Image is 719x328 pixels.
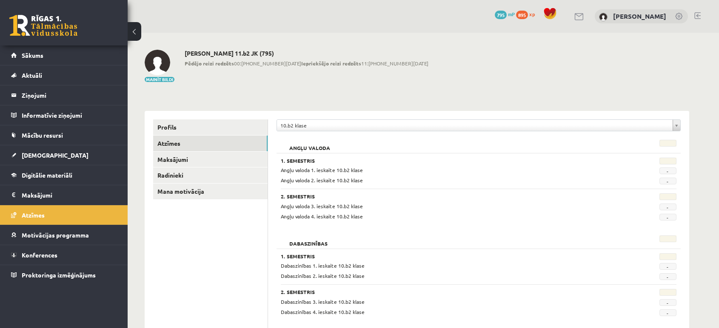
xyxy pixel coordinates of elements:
[11,265,117,285] a: Proktoringa izmēģinājums
[22,85,117,105] legend: Ziņojumi
[659,214,676,221] span: -
[153,167,268,183] a: Radinieki
[11,205,117,225] a: Atzīmes
[22,105,117,125] legend: Informatīvie ziņojumi
[22,151,88,159] span: [DEMOGRAPHIC_DATA]
[11,45,117,65] a: Sākums
[281,177,363,184] span: Angļu valoda 2. ieskaite 10.b2 klase
[22,271,96,279] span: Proktoringa izmēģinājums
[281,140,339,148] h2: Angļu valoda
[281,253,608,259] h3: 1. Semestris
[281,262,365,269] span: Dabaszinības 1. ieskaite 10.b2 klase
[185,50,428,57] h2: [PERSON_NAME] 11.b2 JK (795)
[22,131,63,139] span: Mācību resursi
[659,309,676,316] span: -
[22,171,72,179] span: Digitālie materiāli
[11,145,117,165] a: [DEMOGRAPHIC_DATA]
[185,59,428,67] span: 00:[PHONE_NUMBER][DATE] 11:[PHONE_NUMBER][DATE]
[145,77,174,82] button: Mainīt bildi
[281,298,365,305] span: Dabaszinības 3. ieskaite 10.b2 klase
[11,65,117,85] a: Aktuāli
[529,11,535,17] span: xp
[281,158,608,164] h3: 1. Semestris
[277,120,680,131] a: 10.b2 klase
[11,105,117,125] a: Informatīvie ziņojumi
[281,167,363,173] span: Angļu valoda 1. ieskaite 10.b2 klase
[495,11,515,17] a: 795 mP
[516,11,539,17] a: 895 xp
[11,125,117,145] a: Mācību resursi
[22,211,45,219] span: Atzīmes
[281,213,363,220] span: Angļu valoda 4. ieskaite 10.b2 klase
[280,120,669,131] span: 10.b2 klase
[613,12,666,20] a: [PERSON_NAME]
[281,193,608,199] h3: 2. Semestris
[301,60,361,67] b: Iepriekšējo reizi redzēts
[659,178,676,184] span: -
[153,136,268,151] a: Atzīmes
[22,251,57,259] span: Konferences
[22,71,42,79] span: Aktuāli
[659,204,676,210] span: -
[153,119,268,135] a: Profils
[281,235,336,244] h2: Dabaszinības
[659,273,676,280] span: -
[599,13,608,21] img: Arnolds Mikuličs
[22,51,43,59] span: Sākums
[145,50,170,75] img: Arnolds Mikuličs
[281,272,365,279] span: Dabaszinības 2. ieskaite 10.b2 klase
[153,184,268,199] a: Mana motivācija
[11,85,117,105] a: Ziņojumi
[22,231,89,239] span: Motivācijas programma
[185,60,234,67] b: Pēdējo reizi redzēts
[516,11,528,19] span: 895
[153,152,268,167] a: Maksājumi
[11,225,117,245] a: Motivācijas programma
[281,289,608,295] h3: 2. Semestris
[508,11,515,17] span: mP
[11,165,117,185] a: Digitālie materiāli
[659,167,676,174] span: -
[11,185,117,205] a: Maksājumi
[495,11,507,19] span: 795
[9,15,77,36] a: Rīgas 1. Tālmācības vidusskola
[659,263,676,270] span: -
[659,299,676,306] span: -
[281,308,365,315] span: Dabaszinības 4. ieskaite 10.b2 klase
[22,185,117,205] legend: Maksājumi
[11,245,117,265] a: Konferences
[281,203,363,209] span: Angļu valoda 3. ieskaite 10.b2 klase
